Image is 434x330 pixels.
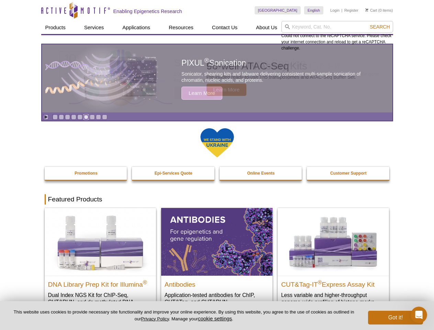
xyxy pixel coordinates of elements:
p: Less variable and higher-throughput genome-wide profiling of histone marks​. [281,291,386,306]
a: Register [344,8,358,13]
a: [GEOGRAPHIC_DATA] [255,6,301,14]
strong: Online Events [247,171,275,176]
a: Online Events [220,167,303,180]
h2: Antibodies [165,278,269,288]
a: Go to slide 6 [84,114,89,120]
a: Toggle autoplay [43,114,48,120]
a: English [304,6,323,14]
h2: CUT&Tag-IT Express Assay Kit [281,278,386,288]
a: Go to slide 2 [59,114,64,120]
span: Learn More [181,87,222,100]
button: Got it! [368,311,423,324]
img: DNA Library Prep Kit for Illumina [45,208,156,275]
p: Application-tested antibodies for ChIP, CUT&Tag, and CUT&RUN. [165,291,269,306]
input: Keyword, Cat. No. [281,21,393,33]
a: Go to slide 9 [102,114,107,120]
a: Go to slide 1 [53,114,58,120]
a: Privacy Policy [141,316,169,321]
img: All Antibodies [161,208,272,275]
button: cookie settings [198,316,232,321]
h2: Enabling Epigenetics Research [113,8,182,14]
a: Promotions [45,167,128,180]
a: About Us [252,21,281,34]
a: Cart [365,8,377,13]
a: Go to slide 4 [71,114,76,120]
iframe: Intercom live chat [411,307,427,323]
a: Services [80,21,108,34]
a: PIXUL sonication PIXUL®Sonication Sonicator, shearing kits and labware delivering consistent mult... [42,44,392,112]
a: Go to slide 8 [96,114,101,120]
sup: ® [318,279,322,285]
p: Dual Index NGS Kit for ChIP-Seq, CUT&RUN, and ds methylated DNA assays. [48,291,153,312]
a: Contact Us [208,21,242,34]
a: Login [330,8,340,13]
a: CUT&Tag-IT® Express Assay Kit CUT&Tag-IT®Express Assay Kit Less variable and higher-throughput ge... [278,208,389,312]
a: DNA Library Prep Kit for Illumina DNA Library Prep Kit for Illumina® Dual Index NGS Kit for ChIP-... [45,208,156,319]
div: Could not connect to the reCAPTCHA service. Please check your internet connection and reload to g... [281,21,393,51]
a: All Antibodies Antibodies Application-tested antibodies for ChIP, CUT&Tag, and CUT&RUN. [161,208,272,312]
li: | [342,6,343,14]
li: (0 items) [365,6,393,14]
img: We Stand With Ukraine [200,128,234,158]
a: Go to slide 7 [90,114,95,120]
img: Your Cart [365,8,368,12]
strong: Promotions [75,171,98,176]
article: PIXUL Sonication [42,44,392,112]
span: PIXUL Sonication [181,58,246,67]
a: Customer Support [307,167,390,180]
button: Search [368,24,392,30]
sup: ® [204,57,209,64]
h2: Featured Products [45,194,390,205]
p: This website uses cookies to provide necessary site functionality and improve your online experie... [11,309,357,322]
a: Epi-Services Quote [132,167,215,180]
strong: Customer Support [330,171,366,176]
p: Sonicator, shearing kits and labware delivering consistent multi-sample sonication of chromatin, ... [181,71,377,83]
a: Products [41,21,70,34]
a: Resources [165,21,198,34]
h2: DNA Library Prep Kit for Illumina [48,278,153,288]
strong: Epi-Services Quote [155,171,192,176]
a: Go to slide 3 [65,114,70,120]
img: PIXUL sonication [45,44,159,113]
a: Go to slide 5 [77,114,82,120]
img: CUT&Tag-IT® Express Assay Kit [278,208,389,275]
a: Applications [118,21,154,34]
sup: ® [143,279,147,285]
span: Search [370,24,390,30]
